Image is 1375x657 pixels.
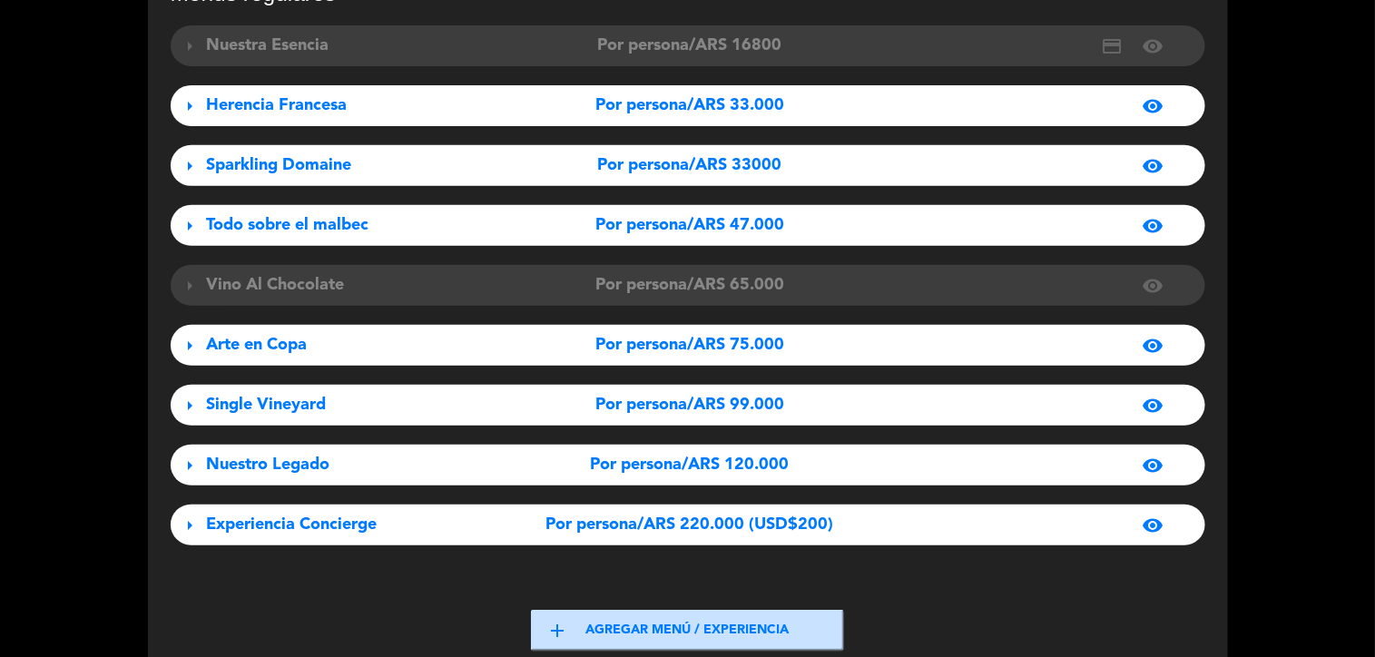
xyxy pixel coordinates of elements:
span: add [546,620,568,642]
span: credit_card [1101,35,1123,57]
span: visibility [1142,35,1164,57]
span: Por persona/ARS 47.000 [595,212,784,239]
span: arrow_right [180,155,201,177]
span: arrow_right [180,515,201,536]
span: Por persona/ARS 33000 [598,152,782,179]
span: visibility [1142,95,1164,117]
span: Por persona/ARS 75.000 [595,332,784,358]
span: Por persona/ARS 120.000 [591,452,790,478]
span: arrow_right [180,455,201,476]
span: Sparkling Domaine [207,157,352,173]
span: Herencia Francesa [207,97,348,113]
span: arrow_right [180,395,201,417]
span: Single Vineyard [207,397,327,413]
span: visibility [1142,395,1164,417]
span: arrow_right [180,215,201,237]
button: addAgregar menú / experiencia [531,610,844,651]
span: visibility [1142,455,1164,476]
span: Por persona/ARS 220.000 (USD$200) [546,512,834,538]
span: Vino Al Chocolate [207,277,345,293]
span: arrow_right [180,275,201,297]
span: visibility [1142,215,1164,237]
span: Todo sobre el malbec [207,217,369,233]
span: arrow_right [180,95,201,117]
span: Por persona/ARS 16800 [598,33,782,59]
span: Experiencia Concierge [207,516,378,533]
span: visibility [1142,275,1164,297]
span: visibility [1142,515,1164,536]
span: arrow_right [180,335,201,357]
span: Por persona/ARS 65.000 [595,272,784,299]
span: Arte en Copa [207,337,308,353]
span: Por persona/ARS 99.000 [595,392,784,418]
span: Por persona/ARS 33.000 [595,93,784,119]
span: arrow_right [180,35,201,57]
span: Nuestra Esencia [207,37,329,54]
span: Nuestro Legado [207,456,330,473]
span: visibility [1142,335,1164,357]
span: visibility [1142,155,1164,177]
